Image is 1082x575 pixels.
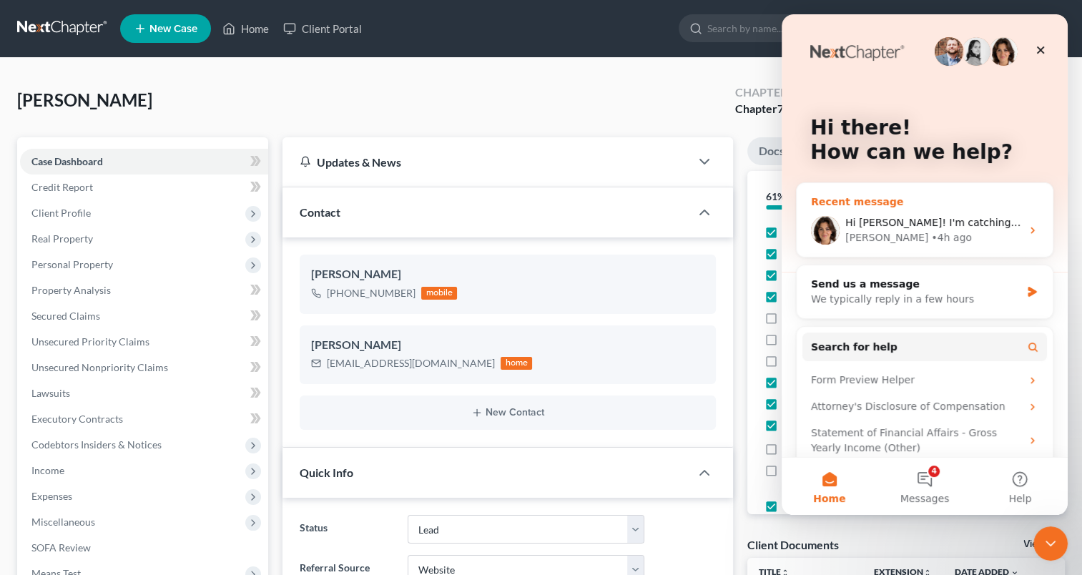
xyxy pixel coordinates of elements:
div: Send us a message [29,262,239,277]
input: Search by name... [707,15,838,41]
span: Executory Contracts [31,413,123,425]
label: Status [292,515,400,544]
button: Messages [95,443,190,501]
span: Personal Property [31,258,113,270]
div: We typically reply in a few hours [29,277,239,293]
div: Chapter [735,84,787,101]
span: Home [31,479,64,489]
span: [PERSON_NAME] [17,89,152,110]
a: Home [215,16,276,41]
span: Case Dashboard [31,155,103,167]
span: SOFA Review [31,541,91,554]
div: Close [246,23,272,49]
span: Codebtors Insiders & Notices [31,438,162,451]
a: View All [1023,539,1059,549]
div: mobile [421,287,457,300]
span: Unsecured Priority Claims [31,335,149,348]
div: home [501,357,532,370]
div: Attorney's Disclosure of Compensation [29,385,240,400]
span: Real Property [31,232,93,245]
span: Lawsuits [31,387,70,399]
a: Client Portal [276,16,369,41]
div: Form Preview Helper [29,358,240,373]
div: [PERSON_NAME] [311,337,704,354]
a: Case Dashboard [20,149,268,175]
span: New Case [149,24,197,34]
button: Help [191,443,286,501]
a: Unsecured Nonpriority Claims [20,355,268,380]
span: 7 [777,102,784,115]
span: Property Analysis [31,284,111,296]
div: Client Documents [747,537,839,552]
a: Credit Report [20,175,268,200]
span: Messages [119,479,168,489]
span: Unsecured Nonpriority Claims [31,361,168,373]
iframe: Intercom live chat [782,14,1068,515]
span: Secured Claims [31,310,100,322]
a: Property Analysis [20,277,268,303]
a: Executory Contracts [20,406,268,432]
strong: 61% Completed [766,190,836,202]
div: Statement of Financial Affairs - Gross Yearly Income (Other) [21,406,265,447]
div: Form Preview Helper [21,353,265,379]
a: Docs [747,137,796,165]
span: Search for help [29,325,116,340]
a: SOFA Review [20,535,268,561]
span: Contact [300,205,340,219]
div: • 4h ago [149,216,190,231]
a: Unsecured Priority Claims [20,329,268,355]
span: Client Profile [31,207,91,219]
a: Secured Claims [20,303,268,329]
a: Lawsuits [20,380,268,406]
div: Chapter [735,101,787,117]
div: Statement of Financial Affairs - Gross Yearly Income (Other) [29,411,240,441]
span: Help [227,479,250,489]
span: Miscellaneous [31,516,95,528]
div: Updates & News [300,154,673,169]
div: Attorney's Disclosure of Compensation [21,379,265,406]
div: [PERSON_NAME] [311,266,704,283]
div: [PHONE_NUMBER] [327,286,415,300]
span: Expenses [31,490,72,502]
span: Quick Info [300,466,353,479]
iframe: Intercom live chat [1033,526,1068,561]
div: [PERSON_NAME] [64,216,147,231]
div: [EMAIL_ADDRESS][DOMAIN_NAME] [327,356,495,370]
span: Hi [PERSON_NAME]! I'm catching up and wanted to clarify what you need here. Are you requesting to... [64,202,1056,214]
div: Send us a messageWe typically reply in a few hours [14,250,272,305]
span: Income [31,464,64,476]
button: Search for help [21,318,265,347]
button: New Contact [311,407,704,418]
span: Credit Report [31,181,93,193]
